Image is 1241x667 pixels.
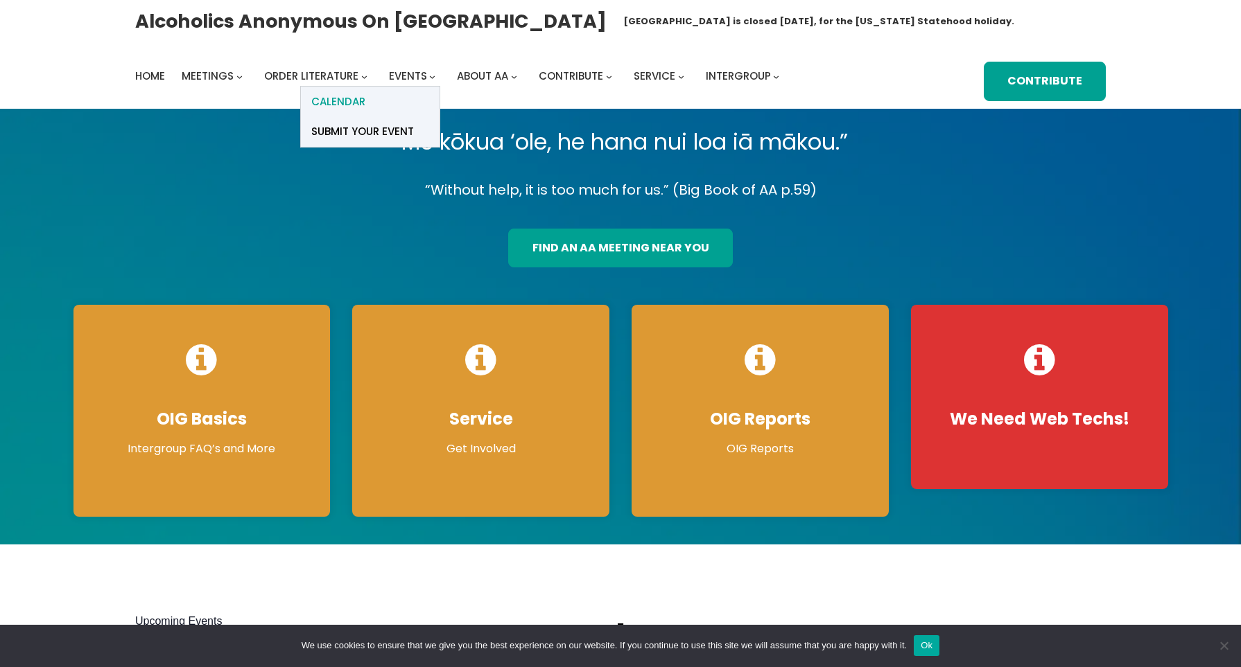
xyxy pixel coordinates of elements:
h4: We Need Web Techs! [925,409,1154,429]
span: Submit Your Event [311,122,414,141]
span: Events [389,69,427,83]
a: Contribute [539,66,603,86]
button: Meetings submenu [236,73,243,80]
button: About AA submenu [511,73,517,80]
a: Intergroup [706,66,771,86]
span: Service [634,69,675,83]
a: Alcoholics Anonymous on [GEOGRAPHIC_DATA] [135,5,607,37]
h2: Oahu Intergroup [569,613,903,659]
span: Intergroup [706,69,771,83]
p: “Me kōkua ‘ole, he hana nui loa iā mākou.” [62,123,1179,161]
button: Contribute submenu [606,73,612,80]
h2: Upcoming Events [135,613,541,630]
nav: Intergroup [135,66,784,86]
span: Home [135,69,165,83]
button: Ok [914,635,939,656]
a: Meetings [182,66,234,86]
a: Home [135,66,165,86]
p: “Without help, it is too much for us.” (Big Book of AA p.59) [62,178,1179,202]
span: Order Literature [264,69,358,83]
a: find an aa meeting near you [508,229,732,268]
span: Meetings [182,69,234,83]
a: Service [634,66,675,86]
button: Intergroup submenu [773,73,779,80]
h4: Service [366,409,596,429]
a: Submit Your Event [301,116,440,146]
span: Calendar [311,92,365,112]
p: Intergroup FAQ’s and More [87,441,317,457]
span: About AA [457,69,508,83]
button: Service submenu [678,73,684,80]
h4: OIG Basics [87,409,317,429]
span: Contribute [539,69,603,83]
a: Contribute [984,62,1106,101]
button: Events submenu [429,73,435,80]
span: No [1217,639,1231,652]
span: We use cookies to ensure that we give you the best experience on our website. If you continue to ... [302,639,907,652]
h1: [GEOGRAPHIC_DATA] is closed [DATE], for the [US_STATE] Statehood holiday. [623,15,1014,28]
a: Events [389,66,427,86]
p: Get Involved [366,441,596,457]
a: Calendar [301,87,440,116]
button: Order Literature submenu [361,73,367,80]
h4: OIG Reports [645,409,875,429]
a: About AA [457,66,508,86]
p: OIG Reports [645,441,875,457]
